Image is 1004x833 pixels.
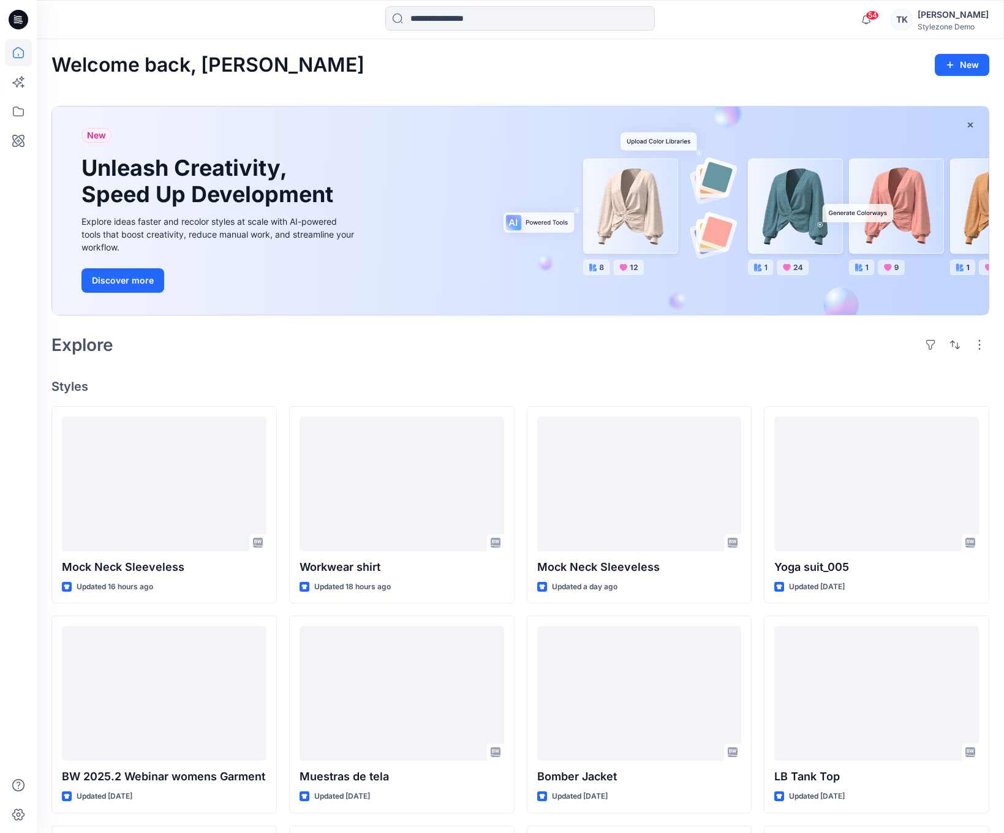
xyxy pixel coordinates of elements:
div: Stylezone Demo [918,22,989,31]
p: Updated [DATE] [789,790,845,803]
div: TK [891,9,913,31]
div: Explore ideas faster and recolor styles at scale with AI-powered tools that boost creativity, red... [81,215,357,254]
a: Discover more [81,268,357,293]
h2: Welcome back, [PERSON_NAME] [51,54,364,77]
p: Workwear shirt [300,559,504,576]
p: Mock Neck Sleeveless [62,559,266,576]
p: Yoga suit_005 [774,559,979,576]
p: BW 2025.2 Webinar womens Garment [62,768,266,785]
span: New [87,128,106,143]
p: LB Tank Top [774,768,979,785]
p: Updated [DATE] [552,790,608,803]
p: Updated [DATE] [314,790,370,803]
p: Updated [DATE] [789,581,845,594]
h2: Explore [51,335,113,355]
p: Updated [DATE] [77,790,132,803]
h4: Styles [51,379,989,394]
p: Updated 16 hours ago [77,581,153,594]
button: New [935,54,989,76]
p: Updated 18 hours ago [314,581,391,594]
h1: Unleash Creativity, Speed Up Development [81,155,339,208]
span: 54 [866,10,879,20]
p: Bomber Jacket [537,768,742,785]
p: Muestras de tela [300,768,504,785]
p: Updated a day ago [552,581,617,594]
p: Mock Neck Sleeveless [537,559,742,576]
div: [PERSON_NAME] [918,7,989,22]
button: Discover more [81,268,164,293]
